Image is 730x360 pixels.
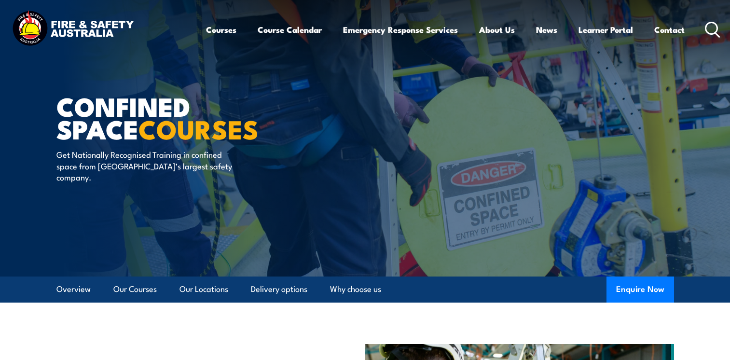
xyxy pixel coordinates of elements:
a: Learner Portal [578,17,633,42]
button: Enquire Now [606,277,674,303]
a: Courses [206,17,236,42]
a: Emergency Response Services [343,17,458,42]
p: Get Nationally Recognised Training in confined space from [GEOGRAPHIC_DATA]’s largest safety comp... [56,149,233,182]
a: Our Courses [113,277,157,302]
a: Overview [56,277,91,302]
a: Why choose us [330,277,381,302]
a: About Us [479,17,515,42]
a: Our Locations [179,277,228,302]
a: News [536,17,557,42]
h1: Confined Space [56,95,295,139]
a: Contact [654,17,685,42]
a: Course Calendar [258,17,322,42]
a: Delivery options [251,277,307,302]
strong: COURSES [138,108,259,148]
